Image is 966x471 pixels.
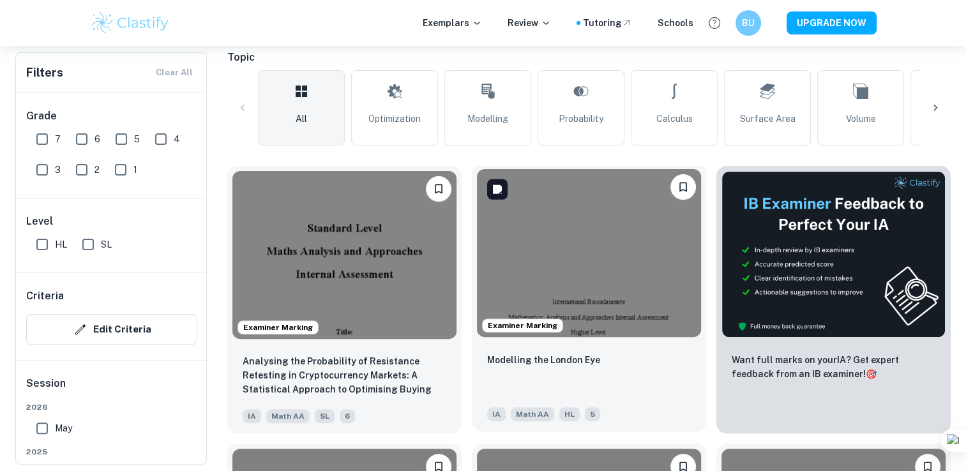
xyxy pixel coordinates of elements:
span: Math AA [511,407,554,421]
button: Edit Criteria [26,314,197,345]
p: Analysing the Probability of Resistance Retesting in Cryptocurrency Markets: A Statistical Approa... [243,354,446,398]
span: 2 [94,163,100,177]
span: 6 [340,409,355,423]
a: Examiner MarkingBookmarkAnalysing the Probability of Resistance Retesting in Cryptocurrency Marke... [227,166,462,433]
h6: Level [26,214,197,229]
a: Examiner MarkingBookmarkModelling the London EyeIAMath AAHL5 [472,166,706,433]
img: Math AA IA example thumbnail: Analysing the Probability of Resistance [232,171,457,339]
p: Want full marks on your IA ? Get expert feedback from an IB examiner! [732,353,935,381]
span: All [296,112,307,126]
a: Tutoring [583,16,632,30]
span: 3 [55,163,61,177]
button: BU [736,10,761,36]
span: Probability [559,112,603,126]
img: Clastify logo [90,10,171,36]
span: Math AA [266,409,310,423]
span: 🎯 [866,369,877,379]
span: 6 [94,132,100,146]
h6: Criteria [26,288,64,304]
button: Help and Feedback [704,12,725,34]
h6: BU [741,16,755,30]
span: Calculus [656,112,693,126]
p: Review [508,16,551,30]
span: HL [559,407,580,421]
p: Modelling the London Eye [487,353,600,367]
span: IA [243,409,261,423]
span: 5 [134,132,140,146]
span: Examiner Marking [483,320,562,331]
span: HL [55,237,67,251]
span: SL [101,237,112,251]
span: 2025 [26,446,197,458]
a: Schools [658,16,693,30]
span: 5 [585,407,600,421]
button: Bookmark [426,176,451,202]
span: SL [315,409,335,423]
span: May [55,421,72,435]
span: Volume [846,112,876,126]
img: Math AA IA example thumbnail: Modelling the London Eye [477,169,701,337]
h6: Filters [26,64,63,82]
span: Optimization [368,112,421,126]
span: 4 [174,132,180,146]
span: Examiner Marking [238,322,318,333]
span: Modelling [467,112,508,126]
h6: Topic [227,50,951,65]
a: ThumbnailWant full marks on yourIA? Get expert feedback from an IB examiner! [716,166,951,433]
h6: Grade [26,108,197,124]
h6: Session [26,376,197,401]
img: Thumbnail [721,171,946,338]
button: UPGRADE NOW [787,11,877,34]
span: IA [487,407,506,421]
span: 7 [55,132,61,146]
span: Surface Area [740,112,796,126]
span: 2026 [26,401,197,413]
p: Exemplars [423,16,482,30]
button: Bookmark [670,174,696,200]
span: 1 [133,163,137,177]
